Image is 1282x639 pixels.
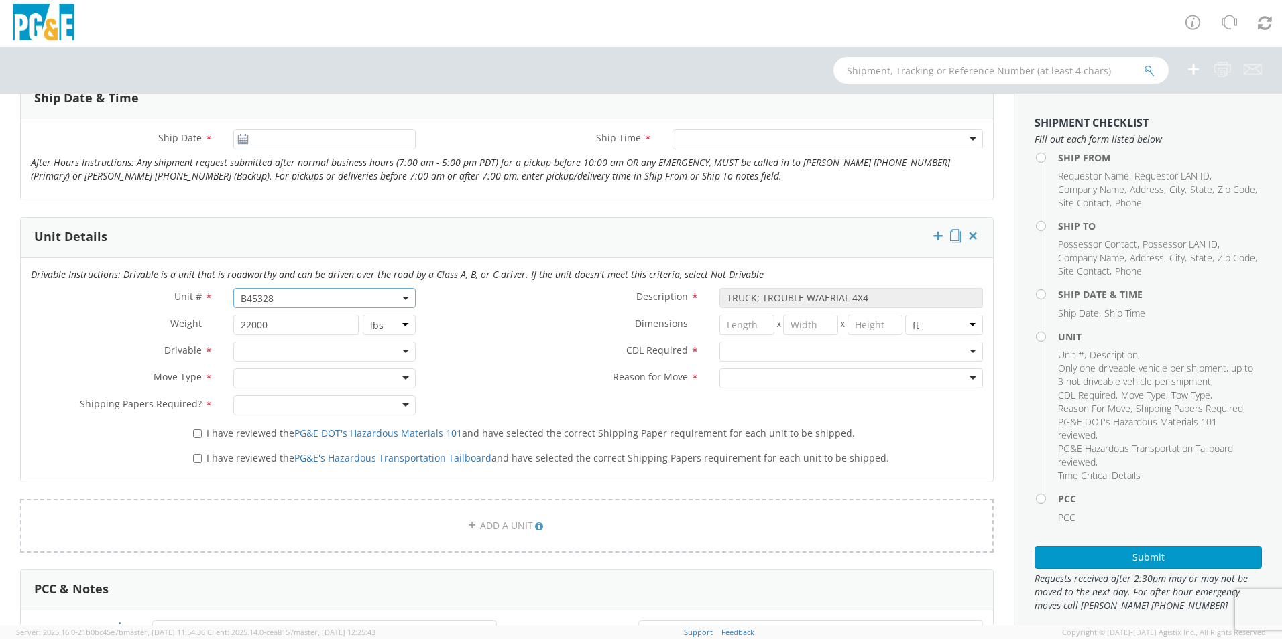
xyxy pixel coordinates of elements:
[1058,415,1217,441] span: PG&E DOT's Hazardous Materials 101 reviewed
[1058,221,1262,231] h4: Ship To
[1143,238,1220,251] li: ,
[193,454,202,463] input: I have reviewed thePG&E's Hazardous Transportation Tailboardand have selected the correct Shippin...
[294,451,491,464] a: PG&E's Hazardous Transportation Tailboard
[1134,169,1212,183] li: ,
[1058,362,1253,388] span: Only one driveable vehicle per shipment, up to 3 not driveable vehicle per shipment
[519,622,607,635] span: Internal Notes Only
[1143,238,1218,251] span: Possessor LAN ID
[1058,169,1129,182] span: Requestor Name
[154,370,202,383] span: Move Type
[1058,169,1131,183] li: ,
[241,292,408,305] span: B45328
[1058,238,1139,251] li: ,
[1115,196,1142,209] span: Phone
[158,131,202,144] span: Ship Date
[1190,183,1212,196] span: State
[1190,251,1212,264] span: State
[207,627,375,637] span: Client: 2025.14.0-cea8157
[1218,251,1255,264] span: Zip Code
[1058,307,1101,320] li: ,
[10,4,77,44] img: pge-logo-06675f144f4cfa6a6814.png
[1058,196,1112,210] li: ,
[1169,251,1187,265] li: ,
[1058,388,1118,402] li: ,
[1058,183,1126,196] li: ,
[1190,183,1214,196] li: ,
[294,627,375,637] span: master, [DATE] 12:25:43
[1062,627,1266,638] span: Copyright © [DATE]-[DATE] Agistix Inc., All Rights Reserved
[1121,388,1168,402] li: ,
[16,627,205,637] span: Server: 2025.16.0-21b0bc45e7b
[1218,251,1257,265] li: ,
[164,344,202,356] span: Drivable
[233,288,416,308] span: B45328
[1058,238,1137,251] span: Possessor Contact
[1058,196,1110,209] span: Site Contact
[1058,494,1262,504] h4: PCC
[34,230,107,244] h3: Unit Details
[31,268,764,281] i: Drivable Instructions: Drivable is a unit that is roadworthy and can be driven over the road by a...
[207,451,889,464] span: I have reviewed the and have selected the correct Shipping Papers requirement for each unit to be...
[207,427,855,439] span: I have reviewed the and have selected the correct Shipping Paper requirement for each unit to be ...
[1058,265,1110,277] span: Site Contact
[1136,402,1245,415] li: ,
[848,315,902,335] input: Height
[626,344,688,356] span: CDL Required
[1058,511,1075,524] span: PCC
[1058,469,1141,482] span: Time Critical Details
[31,156,950,182] i: After Hours Instructions: Any shipment request submitted after normal business hours (7:00 am - 5...
[80,397,202,410] span: Shipping Papers Required?
[721,627,754,637] a: Feedback
[1058,362,1259,388] li: ,
[1115,265,1142,277] span: Phone
[1058,153,1262,163] h4: Ship From
[783,315,838,335] input: Width
[1058,402,1132,415] li: ,
[1169,183,1187,196] li: ,
[833,57,1169,84] input: Shipment, Tracking or Reference Number (at least 4 chars)
[684,627,713,637] a: Support
[1058,265,1112,278] li: ,
[1218,183,1257,196] li: ,
[636,290,688,303] span: Description
[1169,183,1185,196] span: City
[1058,348,1084,361] span: Unit #
[1134,169,1210,182] span: Requestor LAN ID
[1058,442,1233,468] span: PG&E Hazardous Transportation Tailboard reviewed
[596,131,641,144] span: Ship Time
[1058,402,1130,415] span: Reason For Move
[20,499,994,553] a: ADD A UNIT
[1058,183,1124,196] span: Company Name
[1090,348,1140,362] li: ,
[1130,183,1164,196] span: Address
[1035,546,1262,569] button: Submit
[1130,183,1166,196] li: ,
[1058,251,1126,265] li: ,
[1090,348,1138,361] span: Description
[1035,115,1149,130] strong: Shipment Checklist
[1058,332,1262,342] h4: Unit
[774,315,784,335] span: X
[1136,402,1243,415] span: Shipping Papers Required
[1058,388,1116,401] span: CDL Required
[1058,307,1099,319] span: Ship Date
[34,583,109,596] h3: PCC & Notes
[1171,388,1210,401] span: Tow Type
[193,429,202,438] input: I have reviewed thePG&E DOT's Hazardous Materials 101and have selected the correct Shipping Paper...
[1130,251,1166,265] li: ,
[1130,251,1164,264] span: Address
[1058,289,1262,299] h4: Ship Date & Time
[1190,251,1214,265] li: ,
[1169,251,1185,264] span: City
[1035,572,1262,612] span: Requests received after 2:30pm may or may not be moved to the next day. For after hour emergency ...
[1058,442,1259,469] li: ,
[1104,307,1145,319] span: Ship Time
[170,317,202,330] span: Weight
[719,315,774,335] input: Length
[1058,251,1124,264] span: Company Name
[1035,133,1262,146] span: Fill out each form listed below
[123,627,205,637] span: master, [DATE] 11:54:36
[96,623,113,636] span: PCC
[294,427,462,439] a: PG&E DOT's Hazardous Materials 101
[613,370,688,383] span: Reason for Move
